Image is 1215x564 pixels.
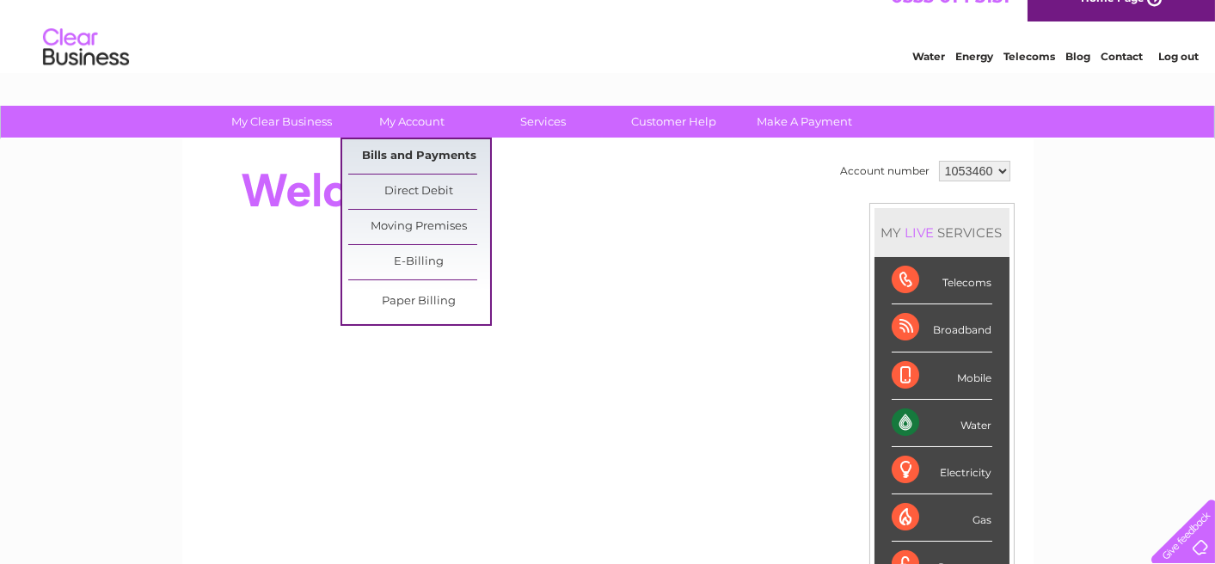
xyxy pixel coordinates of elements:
[892,352,992,400] div: Mobile
[348,139,490,174] a: Bills and Payments
[603,106,745,138] a: Customer Help
[837,156,935,186] td: Account number
[892,400,992,447] div: Water
[891,9,1009,30] a: 0333 014 3131
[202,9,1015,83] div: Clear Business is a trading name of Verastar Limited (registered in [GEOGRAPHIC_DATA] No. 3667643...
[902,224,938,241] div: LIVE
[211,106,353,138] a: My Clear Business
[733,106,875,138] a: Make A Payment
[348,210,490,244] a: Moving Premises
[42,45,130,97] img: logo.png
[348,285,490,319] a: Paper Billing
[341,106,483,138] a: My Account
[348,175,490,209] a: Direct Debit
[1101,73,1143,86] a: Contact
[1065,73,1090,86] a: Blog
[348,245,490,279] a: E-Billing
[1158,73,1199,86] a: Log out
[955,73,993,86] a: Energy
[892,447,992,494] div: Electricity
[1003,73,1055,86] a: Telecoms
[912,73,945,86] a: Water
[472,106,614,138] a: Services
[892,494,992,542] div: Gas
[892,304,992,352] div: Broadband
[874,208,1009,257] div: MY SERVICES
[892,257,992,304] div: Telecoms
